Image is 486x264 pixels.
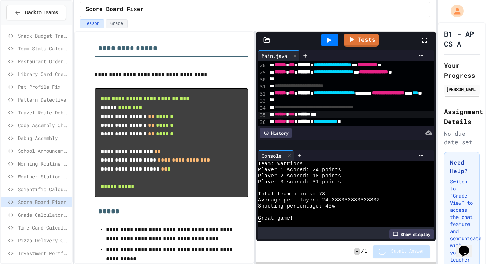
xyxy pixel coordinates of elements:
span: Time Card Calculator [18,224,69,231]
span: Back to Teams [25,9,58,16]
span: - [354,248,360,255]
button: Lesson [80,19,104,28]
div: 35 [258,112,267,119]
div: [PERSON_NAME] [446,86,477,92]
span: Morning Routine Fix [18,160,69,167]
span: Grade Calculator Pro [18,211,69,219]
span: Submit Answer [391,249,425,254]
span: Average per player: 24.333333333333332 [258,197,380,203]
span: Pattern Detective [18,96,69,103]
span: Player 1 scored: 24 points [258,167,341,173]
span: Team: Warriors [258,161,303,167]
span: Score Board Fixer [86,5,144,14]
div: Main.java [258,52,291,60]
div: 32 [258,91,267,98]
span: Library Card Creator [18,70,69,78]
div: 36 [258,119,267,126]
div: My Account [443,3,465,19]
button: Grade [106,19,128,28]
div: History [260,128,292,138]
div: 29 [258,69,267,76]
div: 33 [258,98,267,105]
span: Snack Budget Tracker [18,32,69,39]
span: Weather Station Debugger [18,173,69,180]
div: 28 [258,62,267,69]
div: Show display [389,229,434,239]
h3: Need Help? [450,158,474,175]
span: Total team points: 73 [258,191,325,197]
span: Debug Assembly [18,134,69,142]
span: Player 2 scored: 18 points [258,173,341,179]
span: Pizza Delivery Calculator [18,237,69,244]
span: Shooting percentage: 45% [258,203,335,209]
h2: Your Progress [444,60,480,80]
div: 30 [258,76,267,83]
div: Console [258,152,285,160]
span: Code Assembly Challenge [18,122,69,129]
div: 34 [258,105,267,112]
span: / [361,249,364,254]
span: Great game! [258,215,293,221]
span: Team Stats Calculator [18,45,69,52]
span: Player 3 scored: 31 points [258,179,341,185]
h1: B1 - AP CS A [444,29,480,49]
div: No due date set [444,129,480,146]
a: Tests [344,34,379,47]
h2: Assignment Details [444,107,480,126]
span: Pet Profile Fix [18,83,69,91]
span: Scientific Calculator [18,185,69,193]
span: Travel Route Debugger [18,109,69,116]
iframe: chat widget [456,236,479,257]
span: Investment Portfolio Tracker [18,249,69,257]
span: Score Board Fixer [18,198,69,206]
span: School Announcements [18,147,69,155]
span: 1 [364,249,367,254]
div: 31 [258,83,267,91]
span: Restaurant Order System [18,58,69,65]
